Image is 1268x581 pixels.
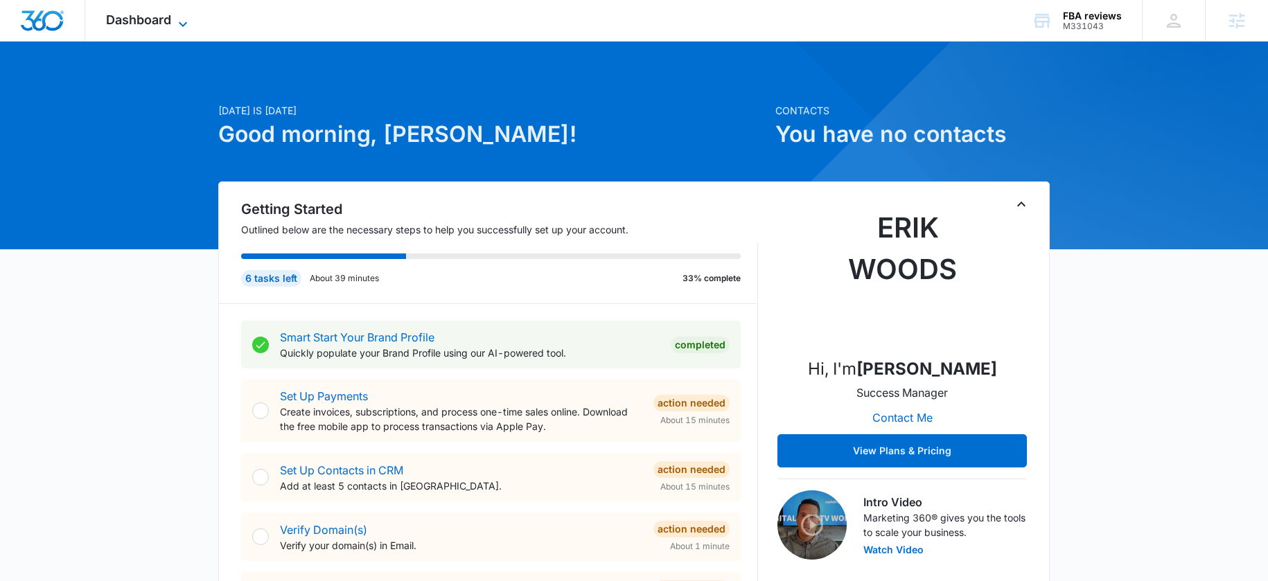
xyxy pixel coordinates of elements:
p: Marketing 360® gives you the tools to scale your business. [863,510,1027,539]
div: Action Needed [653,521,730,537]
p: Success Manager [856,384,948,401]
h3: Intro Video [863,494,1027,510]
img: Intro Video [777,490,847,560]
img: Erik Woods [833,207,971,346]
span: About 15 minutes [660,414,730,427]
div: Action Needed [653,461,730,478]
button: Contact Me [858,401,946,434]
div: Completed [671,337,730,353]
button: Watch Video [863,545,924,555]
p: Add at least 5 contacts in [GEOGRAPHIC_DATA]. [280,479,642,493]
span: About 1 minute [670,540,730,553]
p: Quickly populate your Brand Profile using our AI-powered tool. [280,346,660,360]
h1: You have no contacts [775,118,1050,151]
button: View Plans & Pricing [777,434,1027,467]
h2: Getting Started [241,199,758,220]
p: Hi, I'm [808,357,997,382]
span: Dashboard [106,12,171,27]
p: Create invoices, subscriptions, and process one-time sales online. Download the free mobile app t... [280,404,642,433]
strong: [PERSON_NAME] [856,359,997,379]
div: Action Needed [653,395,730,411]
div: account id [1063,21,1122,31]
p: About 39 minutes [310,272,379,285]
a: Set Up Contacts in CRM [280,463,403,477]
a: Smart Start Your Brand Profile [280,330,434,344]
button: Toggle Collapse [1013,196,1030,213]
p: Outlined below are the necessary steps to help you successfully set up your account. [241,222,758,237]
div: 6 tasks left [241,270,301,287]
p: 33% complete [683,272,741,285]
a: Set Up Payments [280,389,368,403]
p: Contacts [775,103,1050,118]
p: Verify your domain(s) in Email. [280,538,642,553]
h1: Good morning, [PERSON_NAME]! [218,118,767,151]
a: Verify Domain(s) [280,523,367,537]
p: [DATE] is [DATE] [218,103,767,118]
div: account name [1063,10,1122,21]
span: About 15 minutes [660,481,730,493]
